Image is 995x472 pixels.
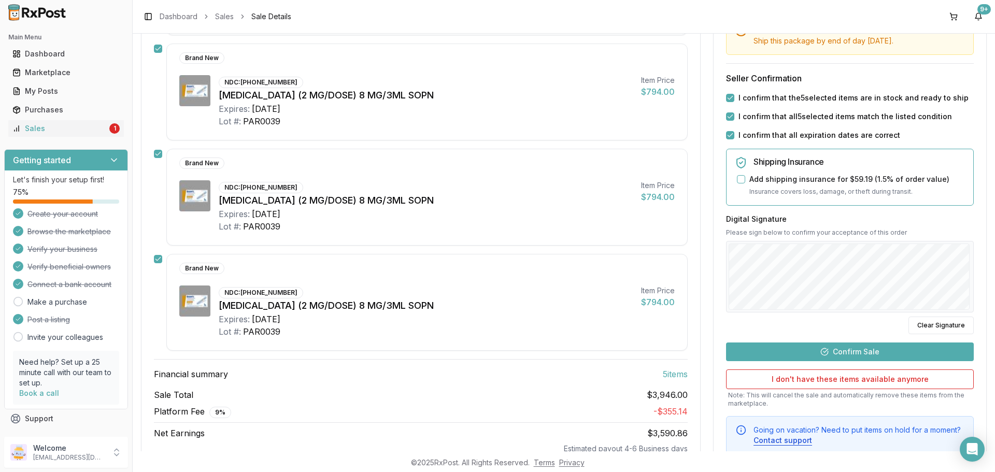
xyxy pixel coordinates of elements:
[647,389,688,401] span: $3,946.00
[13,154,71,166] h3: Getting started
[647,428,688,438] span: $3,590.86
[10,444,27,461] img: User avatar
[27,244,97,254] span: Verify your business
[219,313,250,325] div: Expires:
[251,11,291,22] span: Sale Details
[243,115,280,127] div: PAR0039
[641,296,675,308] div: $794.00
[970,8,987,25] button: 9+
[4,409,128,428] button: Support
[754,158,965,166] h5: Shipping Insurance
[754,424,965,445] div: Going on vacation? Need to put items on hold for a moment?
[160,11,197,22] a: Dashboard
[738,130,900,140] label: I confirm that all expiration dates are correct
[726,72,974,84] h3: Seller Confirmation
[726,342,974,361] button: Confirm Sale
[27,279,111,290] span: Connect a bank account
[179,285,210,317] img: Ozempic (2 MG/DOSE) 8 MG/3ML SOPN
[726,228,974,236] p: Please sign below to confirm your acceptance of this order
[641,285,675,296] div: Item Price
[8,82,124,101] a: My Posts
[160,11,291,22] nav: breadcrumb
[25,432,60,442] span: Feedback
[27,262,111,272] span: Verify beneficial owners
[641,180,675,191] div: Item Price
[738,111,952,122] label: I confirm that all 5 selected items match the listed condition
[215,11,234,22] a: Sales
[219,88,633,103] div: [MEDICAL_DATA] (2 MG/DOSE) 8 MG/3ML SOPN
[219,103,250,115] div: Expires:
[252,313,280,325] div: [DATE]
[641,75,675,85] div: Item Price
[154,389,193,401] span: Sale Total
[179,158,224,169] div: Brand New
[219,208,250,220] div: Expires:
[641,191,675,203] div: $794.00
[8,33,124,41] h2: Main Menu
[4,4,70,21] img: RxPost Logo
[4,83,128,99] button: My Posts
[27,297,87,307] a: Make a purchase
[977,4,991,15] div: 9+
[219,182,303,193] div: NDC: [PHONE_NUMBER]
[154,427,205,439] span: Net Earnings
[252,208,280,220] div: [DATE]
[754,36,893,45] span: Ship this package by end of day [DATE] .
[754,25,965,34] h5: Time Sensitive
[27,226,111,237] span: Browse the marketplace
[12,49,120,59] div: Dashboard
[33,443,105,453] p: Welcome
[8,45,124,63] a: Dashboard
[219,287,303,298] div: NDC: [PHONE_NUMBER]
[8,101,124,119] a: Purchases
[179,180,210,211] img: Ozempic (2 MG/DOSE) 8 MG/3ML SOPN
[154,405,231,418] span: Platform Fee
[4,102,128,118] button: Purchases
[154,368,228,380] span: Financial summary
[154,444,688,454] div: Estimated payout 4-6 Business days
[219,115,241,127] div: Lot #:
[243,220,280,233] div: PAR0039
[27,209,98,219] span: Create your account
[4,428,128,447] button: Feedback
[726,213,974,224] h3: Digital Signature
[33,453,105,462] p: [EMAIL_ADDRESS][DOMAIN_NAME]
[726,369,974,389] button: I don't have these items available anymore
[209,407,231,418] div: 9 %
[19,357,113,388] p: Need help? Set up a 25 minute call with our team to set up.
[8,63,124,82] a: Marketplace
[13,187,29,197] span: 75 %
[219,220,241,233] div: Lot #:
[653,406,688,417] span: - $355.14
[663,368,688,380] span: 5 item s
[726,391,974,407] p: Note: This will cancel the sale and automatically remove these items from the marketplace.
[219,77,303,88] div: NDC: [PHONE_NUMBER]
[749,174,949,184] label: Add shipping insurance for $59.19 ( 1.5 % of order value)
[179,52,224,64] div: Brand New
[4,64,128,81] button: Marketplace
[179,75,210,106] img: Ozempic (2 MG/DOSE) 8 MG/3ML SOPN
[12,123,107,134] div: Sales
[749,187,965,197] p: Insurance covers loss, damage, or theft during transit.
[109,123,120,134] div: 1
[4,120,128,137] button: Sales1
[559,458,585,467] a: Privacy
[252,103,280,115] div: [DATE]
[219,298,633,313] div: [MEDICAL_DATA] (2 MG/DOSE) 8 MG/3ML SOPN
[27,332,103,342] a: Invite your colleagues
[243,325,280,338] div: PAR0039
[738,93,969,103] label: I confirm that the 5 selected items are in stock and ready to ship
[27,314,70,325] span: Post a listing
[4,46,128,62] button: Dashboard
[12,86,120,96] div: My Posts
[641,85,675,98] div: $794.00
[13,175,119,185] p: Let's finish your setup first!
[219,325,241,338] div: Lot #:
[179,263,224,274] div: Brand New
[754,435,812,445] button: Contact support
[8,119,124,138] a: Sales1
[12,105,120,115] div: Purchases
[219,193,633,208] div: [MEDICAL_DATA] (2 MG/DOSE) 8 MG/3ML SOPN
[908,316,974,334] button: Clear Signature
[960,437,985,462] div: Open Intercom Messenger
